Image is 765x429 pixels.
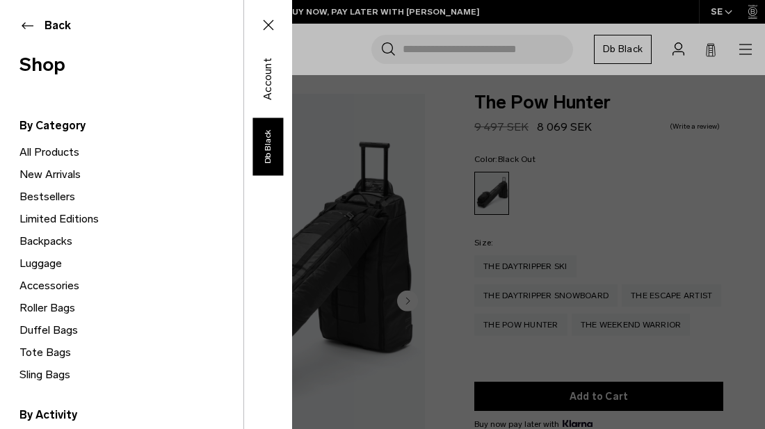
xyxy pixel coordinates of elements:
a: Bestsellers [19,186,243,208]
span: Shop [19,51,224,79]
a: New Arrivals [19,163,243,186]
a: Roller Bags [19,297,243,319]
a: Tote Bags [19,341,243,364]
a: Limited Editions [19,208,243,230]
a: Backpacks [19,230,243,252]
a: Account [254,70,283,87]
a: Accessories [19,275,243,297]
span: By Activity [19,407,243,423]
a: Sling Bags [19,364,243,386]
span: By Category [19,118,243,134]
a: Luggage [19,252,243,275]
button: Back [19,17,224,34]
span: Account [260,58,277,100]
a: All Products [19,141,243,163]
a: Duffel Bags [19,319,243,341]
a: Db Black [252,118,283,175]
